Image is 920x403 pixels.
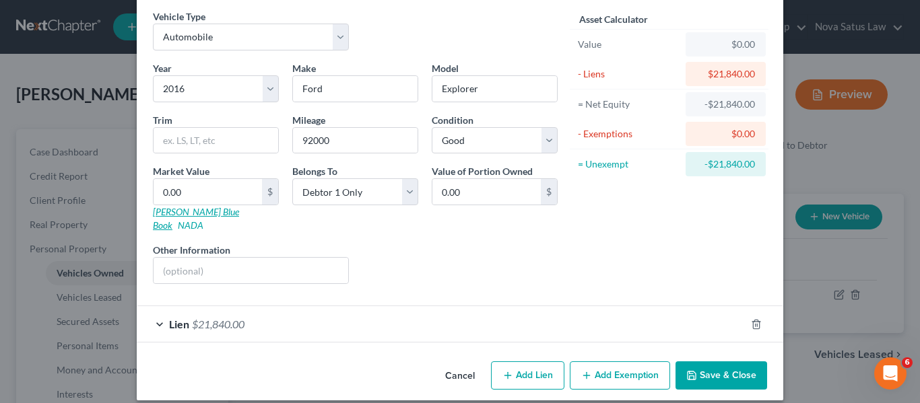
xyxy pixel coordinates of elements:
[578,67,680,81] div: - Liens
[874,357,907,390] iframe: Intercom live chat
[696,157,755,171] div: -$21,840.00
[578,98,680,111] div: = Net Equity
[153,164,209,178] label: Market Value
[902,357,913,368] span: 6
[696,127,755,141] div: $0.00
[696,98,755,111] div: -$21,840.00
[169,318,189,330] span: Lien
[578,127,680,141] div: - Exemptions
[292,113,325,127] label: Mileage
[262,179,278,205] div: $
[154,258,348,283] input: (optional)
[292,166,337,177] span: Belongs To
[434,363,486,390] button: Cancel
[570,361,670,390] button: Add Exemption
[153,243,230,257] label: Other Information
[432,179,541,205] input: 0.00
[153,206,239,231] a: [PERSON_NAME] Blue Book
[153,61,172,75] label: Year
[491,361,564,390] button: Add Lien
[293,76,418,102] input: ex. Nissan
[432,61,459,75] label: Model
[432,76,557,102] input: ex. Altima
[153,113,172,127] label: Trim
[178,219,203,231] a: NADA
[154,128,278,153] input: ex. LS, LT, etc
[676,361,767,390] button: Save & Close
[696,38,755,51] div: $0.00
[154,179,262,205] input: 0.00
[578,157,680,171] div: = Unexempt
[579,12,648,26] label: Asset Calculator
[292,63,316,74] span: Make
[696,67,755,81] div: $21,840.00
[578,38,680,51] div: Value
[432,113,473,127] label: Condition
[541,179,557,205] div: $
[293,128,418,153] input: --
[153,9,205,24] label: Vehicle Type
[192,318,244,330] span: $21,840.00
[432,164,533,178] label: Value of Portion Owned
